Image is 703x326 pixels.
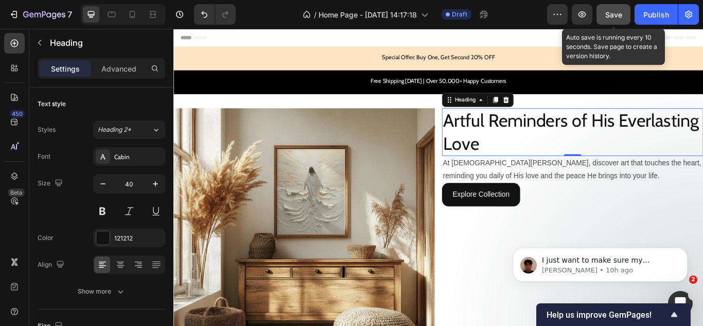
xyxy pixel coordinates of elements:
div: Font [38,152,50,161]
span: Save [605,10,622,19]
button: 7 [4,4,77,25]
span: 2 [689,276,697,284]
p: Free Shipping [DATE] | Over 50,000+ Happy Customers [1,55,617,66]
div: Text style [38,99,66,109]
div: Publish [643,9,669,20]
p: Explore Collection [325,186,392,201]
div: Align [38,258,66,272]
div: 450 [10,110,25,118]
span: I just want to make sure my message went through. May I ask if everything is okay on your end? Pl... [45,30,175,120]
p: At [DEMOGRAPHIC_DATA][PERSON_NAME], discover art that touches the heart, reminding you daily of H... [314,149,617,179]
p: Settings [51,63,80,74]
div: Color [38,233,54,243]
button: Publish [635,4,678,25]
div: Show more [78,286,126,297]
span: Home Page - [DATE] 14:17:18 [319,9,417,20]
span: Draft [452,10,467,19]
div: Beta [8,188,25,197]
p: Special Offer: Buy One, Get Second 20% OFF [1,27,617,39]
span: Heading 2* [98,125,131,134]
button: Save [596,4,630,25]
div: 121212 [114,234,163,243]
p: Heading [50,37,161,49]
div: Styles [38,125,56,134]
span: / [314,9,317,20]
div: Cabin [114,152,163,162]
p: Message from Kyle, sent 10h ago [45,40,178,49]
button: Show more [38,282,165,301]
div: Rich Text Editor. Editing area: main [313,148,618,180]
p: Artful Reminders of His Everlasting Love [314,94,617,147]
button: Heading 2* [93,121,165,139]
div: Size [38,177,65,191]
p: Advanced [101,63,136,74]
iframe: Design area [173,29,703,326]
div: Undo/Redo [194,4,236,25]
p: 7 [67,8,72,21]
iframe: Intercom live chat [668,291,693,316]
iframe: Intercom notifications message [497,226,703,298]
span: Help us improve GemPages! [547,310,668,320]
h2: Rich Text Editor. Editing area: main [313,93,618,148]
div: Heading [326,78,354,88]
a: Explore Collection [313,180,404,207]
button: Show survey - Help us improve GemPages! [547,308,680,321]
